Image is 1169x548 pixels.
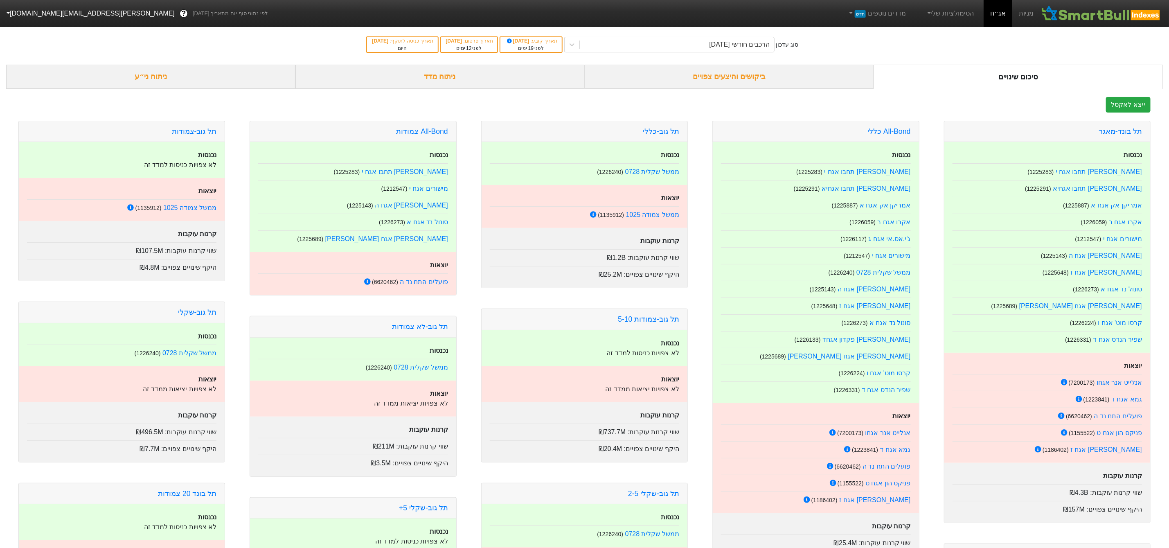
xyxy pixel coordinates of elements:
small: ( 1225291 ) [1025,185,1051,192]
p: לא צפויות כניסות למדד זה [258,537,448,546]
a: אמריקן אק אגח א [1091,202,1142,209]
div: היקף שינויים צפויים : [490,440,679,454]
small: ( 1226331 ) [1065,336,1091,343]
small: ( 1225291 ) [794,185,820,192]
a: תל גוב-צמודות [172,127,217,135]
a: [PERSON_NAME] תחבו אגח י [362,168,448,175]
small: ( 1226133 ) [795,336,821,343]
div: היקף שינויים צפויים : [27,259,216,273]
small: ( 1226117 ) [840,236,867,242]
small: ( 1225887 ) [1063,202,1089,209]
small: ( 1226273 ) [1073,286,1099,293]
a: תל גוב-שקלי 5+ [399,504,448,512]
span: ₪25.2M [599,271,622,278]
strong: נכנסות [1124,151,1142,158]
span: [DATE] [372,38,390,44]
a: [PERSON_NAME] אגח [PERSON_NAME] [788,353,911,360]
strong: יוצאות [661,376,679,383]
span: ₪211M [373,443,394,450]
div: שווי קרנות עוקבות : [27,424,216,437]
small: ( 6620462 ) [372,279,398,285]
strong: נכנסות [198,333,216,340]
a: תל גוב-שקלי [178,308,217,316]
a: אקרו אגח ב [878,219,911,226]
small: ( 1135912 ) [135,205,162,211]
small: ( 1226240 ) [597,169,623,175]
strong: נכנסות [198,514,216,521]
span: 12 [466,45,471,51]
strong: נכנסות [892,151,911,158]
small: ( 1186402 ) [811,497,838,503]
small: ( 6620462 ) [835,463,861,470]
a: מדדים נוספיםחדש [845,5,910,22]
a: [PERSON_NAME] תחבו אגח י [824,168,911,175]
a: אנלייט אנר אגחו [1097,379,1142,386]
div: שווי קרנות עוקבות : [953,484,1142,498]
p: לא צפויות יציאות ממדד זה [27,384,216,394]
a: תל גוב-צמודות 5-10 [618,315,679,323]
small: ( 1225143 ) [347,202,373,209]
div: שווי קרנות עוקבות : [721,534,910,548]
small: ( 1212547 ) [1075,236,1101,242]
a: פניקס הון אגח ט [1097,429,1142,436]
a: [PERSON_NAME] אגח [PERSON_NAME] [1019,302,1142,309]
strong: קרנות עוקבות [641,412,679,419]
span: ₪496.5M [136,428,163,435]
a: מישורים אגח י [409,185,448,192]
div: לפני ימים [445,45,493,52]
span: חדש [855,10,866,18]
small: ( 1226273 ) [842,320,868,326]
a: תל בונד 20 צמודות [158,489,216,498]
span: [DATE] [505,38,531,44]
a: הסימולציות שלי [923,5,978,22]
a: תל גוב-שקלי 2-5 [628,489,679,498]
a: קרסו מוט' אגח ו [1098,319,1142,326]
small: ( 1225648 ) [811,303,838,309]
strong: יוצאות [893,413,911,419]
a: [PERSON_NAME] אגח [PERSON_NAME] [325,235,448,242]
a: ממשל שקלית 0728 [162,350,216,356]
span: ₪20.4M [599,445,622,452]
small: ( 1226240 ) [597,531,623,537]
small: ( 1225689 ) [991,303,1018,309]
p: לא צפויות כניסות למדד זה [490,348,679,358]
small: ( 1212547 ) [381,185,408,192]
strong: נכנסות [198,151,216,158]
span: ₪157M [1063,506,1085,513]
a: [PERSON_NAME] תחבו אגחיא [1053,185,1142,192]
div: היקף שינויים צפויים : [27,440,216,454]
strong: קרנות עוקבות [1104,472,1142,479]
small: ( 1186402 ) [1043,447,1069,453]
span: ? [181,8,186,19]
div: סיכום שינויים [874,65,1163,89]
button: ייצא לאקסל [1106,97,1151,113]
small: ( 1225283 ) [334,169,360,175]
strong: קרנות עוקבות [641,237,679,244]
a: פועלים התח נד ה [400,278,448,285]
small: ( 1225689 ) [297,236,323,242]
small: ( 1226059 ) [1081,219,1107,226]
div: ניתוח מדד [295,65,585,89]
p: לא צפויות יציאות ממדד זה [490,384,679,394]
div: שווי קרנות עוקבות : [490,249,679,263]
div: היקף שינויים צפויים : [490,266,679,280]
a: [PERSON_NAME] פקדון אגחד [822,336,911,343]
strong: יוצאות [1124,362,1142,369]
a: אקרו אגח ב [1109,219,1142,226]
small: ( 1225283 ) [796,169,822,175]
a: פניקס הון אגח ט [865,480,910,487]
a: תל גוב-כללי [643,127,679,135]
span: ₪737.7M [599,428,626,435]
a: מישורים אגח י [872,252,911,259]
small: ( 7200173 ) [837,430,863,436]
span: 19 [528,45,534,51]
a: [PERSON_NAME] תחבו אגחיא [822,185,911,192]
div: תאריך קובע : [505,37,557,45]
div: שווי קרנות עוקבות : [490,424,679,437]
strong: נכנסות [661,514,679,521]
a: ממשל צמודה 1025 [163,204,216,211]
small: ( 1226240 ) [135,350,161,356]
small: ( 1223841 ) [1083,396,1110,403]
span: ₪3.5M [371,460,391,467]
small: ( 1225143 ) [1041,253,1067,259]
